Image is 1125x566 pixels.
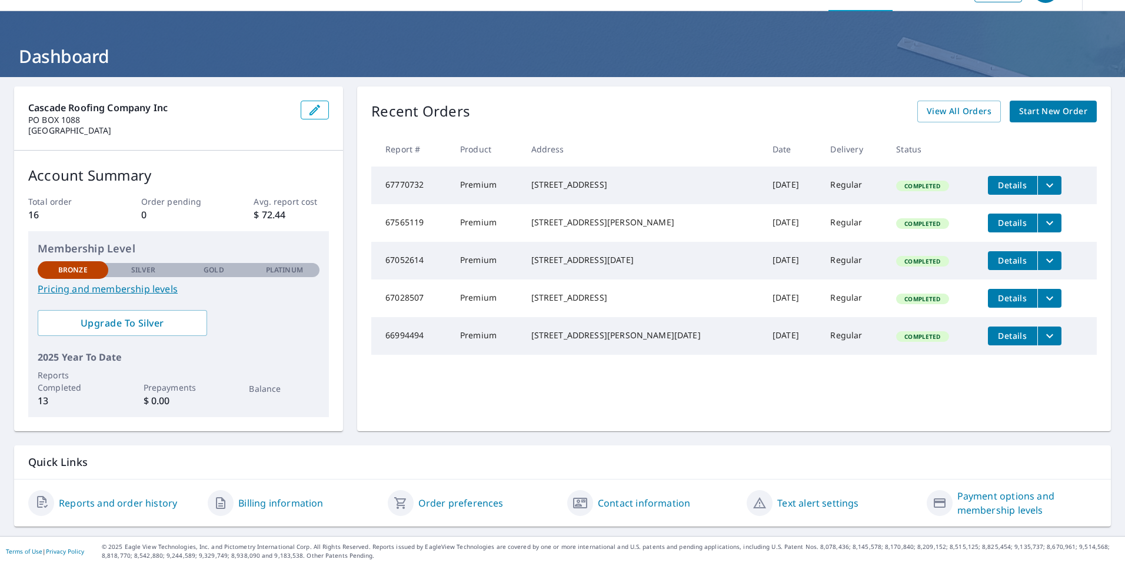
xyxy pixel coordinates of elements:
[59,496,177,510] a: Reports and order history
[897,219,947,228] span: Completed
[995,179,1030,191] span: Details
[821,132,887,167] th: Delivery
[144,394,214,408] p: $ 0.00
[28,125,291,136] p: [GEOGRAPHIC_DATA]
[14,44,1111,68] h1: Dashboard
[254,208,329,222] p: $ 72.44
[531,217,754,228] div: [STREET_ADDRESS][PERSON_NAME]
[988,214,1037,232] button: detailsBtn-67565119
[1037,214,1061,232] button: filesDropdownBtn-67565119
[141,208,217,222] p: 0
[927,104,991,119] span: View All Orders
[131,265,156,275] p: Silver
[763,204,821,242] td: [DATE]
[28,208,104,222] p: 16
[988,251,1037,270] button: detailsBtn-67052614
[371,279,451,317] td: 67028507
[371,242,451,279] td: 67052614
[821,279,887,317] td: Regular
[897,332,947,341] span: Completed
[995,330,1030,341] span: Details
[38,241,319,257] p: Membership Level
[38,369,108,394] p: Reports Completed
[763,279,821,317] td: [DATE]
[988,289,1037,308] button: detailsBtn-67028507
[995,217,1030,228] span: Details
[58,265,88,275] p: Bronze
[102,542,1119,560] p: © 2025 Eagle View Technologies, Inc. and Pictometry International Corp. All Rights Reserved. Repo...
[204,265,224,275] p: Gold
[451,132,522,167] th: Product
[988,327,1037,345] button: detailsBtn-66994494
[897,182,947,190] span: Completed
[28,455,1097,470] p: Quick Links
[763,132,821,167] th: Date
[371,167,451,204] td: 67770732
[821,167,887,204] td: Regular
[371,317,451,355] td: 66994494
[821,204,887,242] td: Regular
[897,295,947,303] span: Completed
[777,496,858,510] a: Text alert settings
[821,317,887,355] td: Regular
[531,254,754,266] div: [STREET_ADDRESS][DATE]
[763,167,821,204] td: [DATE]
[38,350,319,364] p: 2025 Year To Date
[6,547,42,555] a: Terms of Use
[6,548,84,555] p: |
[1037,251,1061,270] button: filesDropdownBtn-67052614
[28,115,291,125] p: PO BOX 1088
[1037,289,1061,308] button: filesDropdownBtn-67028507
[28,165,329,186] p: Account Summary
[917,101,1001,122] a: View All Orders
[995,292,1030,304] span: Details
[1010,101,1097,122] a: Start New Order
[451,279,522,317] td: Premium
[38,282,319,296] a: Pricing and membership levels
[418,496,504,510] a: Order preferences
[38,310,207,336] a: Upgrade To Silver
[957,489,1097,517] a: Payment options and membership levels
[451,167,522,204] td: Premium
[763,317,821,355] td: [DATE]
[531,329,754,341] div: [STREET_ADDRESS][PERSON_NAME][DATE]
[451,317,522,355] td: Premium
[144,381,214,394] p: Prepayments
[887,132,978,167] th: Status
[995,255,1030,266] span: Details
[451,242,522,279] td: Premium
[522,132,763,167] th: Address
[46,547,84,555] a: Privacy Policy
[371,204,451,242] td: 67565119
[821,242,887,279] td: Regular
[531,179,754,191] div: [STREET_ADDRESS]
[371,101,470,122] p: Recent Orders
[451,204,522,242] td: Premium
[28,101,291,115] p: Cascade Roofing Company Inc
[238,496,323,510] a: Billing information
[28,195,104,208] p: Total order
[1019,104,1087,119] span: Start New Order
[988,176,1037,195] button: detailsBtn-67770732
[38,394,108,408] p: 13
[598,496,690,510] a: Contact information
[763,242,821,279] td: [DATE]
[897,257,947,265] span: Completed
[141,195,217,208] p: Order pending
[1037,327,1061,345] button: filesDropdownBtn-66994494
[47,317,198,329] span: Upgrade To Silver
[254,195,329,208] p: Avg. report cost
[249,382,319,395] p: Balance
[531,292,754,304] div: [STREET_ADDRESS]
[266,265,303,275] p: Platinum
[371,132,451,167] th: Report #
[1037,176,1061,195] button: filesDropdownBtn-67770732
